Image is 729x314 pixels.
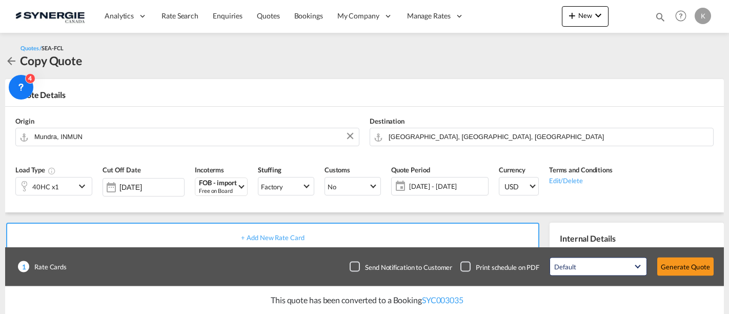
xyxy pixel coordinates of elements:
span: SEA-FCL [42,45,63,51]
span: Quotes [257,11,279,20]
img: 1f56c880d42311ef80fc7dca854c8e59.png [15,5,85,28]
div: K [695,8,711,24]
span: Terms and Conditions [549,166,613,174]
md-icon: icon-arrow-left [5,55,17,67]
span: Origin [15,117,34,125]
span: Customs [325,166,350,174]
md-input-container: Mundra, INMUN [15,128,359,146]
md-select: Select Incoterms: FOB - import Free on Board [195,178,248,196]
button: icon-plus 400-fgNewicon-chevron-down [562,6,609,27]
button: Generate Quote [657,258,714,276]
md-select: Select Currency: $ USDUnited States Dollar [499,177,539,195]
div: Factory [261,183,283,191]
span: New [566,11,604,19]
div: No [328,183,336,191]
span: Cut Off Date [103,166,141,174]
md-checkbox: Checkbox No Ink [350,262,452,272]
span: Load Type [15,166,56,174]
span: [DATE] - [DATE] [407,179,488,193]
span: Stuffing [258,166,281,174]
div: icon-magnify [655,11,666,27]
div: Quote Details [5,89,724,106]
md-icon: icon-chevron-down [592,9,604,22]
span: Enquiries [213,11,242,20]
span: + Add New Rate Card [241,233,304,242]
button: Clear Input [342,128,358,144]
md-checkbox: Checkbox No Ink [460,262,539,272]
div: + Add New Rate Card [6,223,539,253]
span: 1 [18,261,29,272]
span: Incoterms [195,166,224,174]
div: FOB - import [199,179,237,187]
span: USD [504,182,528,192]
a: SYC003035 [422,295,463,305]
div: 40HC x1 [32,180,59,194]
md-select: Select Stuffing: Factory [258,177,314,195]
span: [DATE] - [DATE] [409,182,485,191]
md-icon: icon-chevron-down [76,180,91,192]
p: This quote has been converted to a Booking [266,295,463,306]
span: Rate Cards [29,262,67,271]
span: Quotes / [21,45,42,51]
span: Bookings [294,11,323,20]
span: Rate Search [161,11,198,20]
div: 40HC x1icon-chevron-down [15,177,92,195]
md-input-container: Quebec City, QC, CAQUE [370,128,714,146]
span: Destination [370,117,404,125]
md-icon: icon-information-outline [48,167,56,175]
md-icon: icon-calendar [392,180,404,192]
span: Quote Period [391,166,430,174]
div: Send Notification to Customer [365,262,452,271]
input: Search by Door/Port [389,128,708,146]
div: icon-arrow-left [5,52,20,69]
span: Analytics [105,11,134,21]
md-select: Select Customs: No [325,177,381,195]
span: Currency [499,166,525,174]
div: Help [672,7,695,26]
md-icon: icon-plus 400-fg [566,9,578,22]
span: Help [672,7,690,25]
span: Manage Rates [407,11,451,21]
md-icon: icon-magnify [655,11,666,23]
div: Edit/Delete [549,175,613,185]
div: Print schedule on PDF [476,262,539,271]
div: Copy Quote [20,52,82,69]
div: Internal Details [550,223,724,254]
input: Select [119,183,184,191]
div: Default [554,263,576,271]
span: My Company [337,11,379,21]
div: Free on Board [199,187,237,194]
input: Search by Door/Port [34,128,354,146]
